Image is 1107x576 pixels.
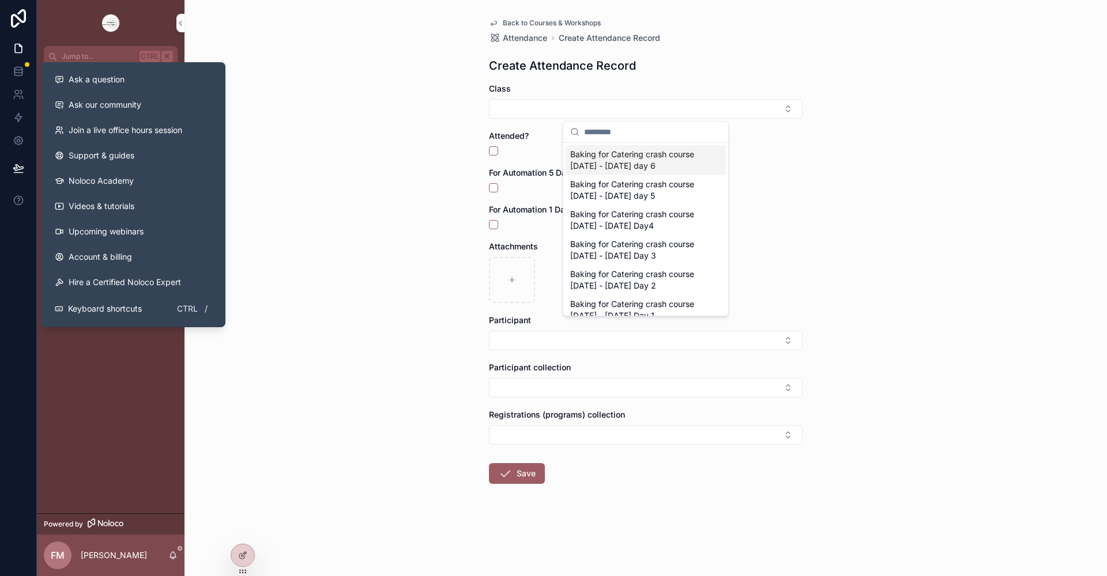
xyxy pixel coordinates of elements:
[489,378,803,397] button: Select Button
[570,268,707,291] span: Baking for Catering crash course [DATE] - [DATE] Day 2
[489,410,625,419] span: Registrations (programs) collection
[44,46,178,67] button: Jump to...CtrlK
[570,238,707,262] span: Baking for Catering crash course [DATE] - [DATE] Day 3
[503,18,601,28] span: Back to Courses & Workshops
[489,32,547,44] a: Attendance
[163,52,172,61] span: K
[489,58,636,74] h1: Create Attendance Record
[503,32,547,44] span: Attendance
[489,131,529,141] span: Attended?
[489,99,803,119] button: Select Button
[46,67,221,92] button: Ask a question
[489,425,803,445] button: Select Button
[489,18,601,28] a: Back to Courses & Workshops
[489,168,618,177] span: For Automation 5 Day Notification
[44,520,83,529] span: Powered by
[559,32,660,44] a: Create Attendance Record
[570,179,707,202] span: Baking for Catering crash course [DATE] - [DATE] day 5
[69,150,134,161] span: Support & guides
[46,168,221,194] a: Noloco Academy
[81,550,147,561] p: [PERSON_NAME]
[489,362,571,372] span: Participant collection
[489,331,803,350] button: Select Button
[201,304,210,313] span: /
[140,51,160,62] span: Ctrl
[46,118,221,143] a: Join a live office hours session
[176,302,199,316] span: Ctrl
[37,67,184,339] div: scrollable content
[46,244,221,270] a: Account & billing
[69,74,125,85] span: Ask a question
[69,226,144,237] span: Upcoming webinars
[570,298,707,321] span: Baking for Catering crash course [DATE] - [DATE] Day 1
[570,209,707,232] span: Baking for Catering crash course [DATE] - [DATE] Day4
[46,270,221,295] button: Hire a Certified Noloco Expert
[46,194,221,219] a: Videos & tutorials
[69,124,182,136] span: Join a live office hours session
[68,303,142,314] span: Keyboard shortcuts
[489,204,617,214] span: For Automation 1 Day Notification
[69,175,134,187] span: Noloco Academy
[101,14,120,32] img: App logo
[570,149,707,172] span: Baking for Catering crash course [DATE] - [DATE] day 6
[69,200,134,212] span: Videos & tutorials
[46,295,221,323] button: Keyboard shortcutsCtrl/
[46,92,221,118] a: Ask our community
[51,548,65,562] span: FM
[489,463,545,484] button: Save
[489,84,511,93] span: Class
[489,241,538,251] span: Attachments
[46,219,221,244] a: Upcoming webinars
[69,251,132,263] span: Account & billing
[69,99,141,111] span: Ask our community
[37,513,184,535] a: Powered by
[69,276,181,288] span: Hire a Certified Noloco Expert
[46,143,221,168] a: Support & guides
[563,143,728,316] div: Suggestions
[62,52,135,61] span: Jump to...
[489,315,531,325] span: Participant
